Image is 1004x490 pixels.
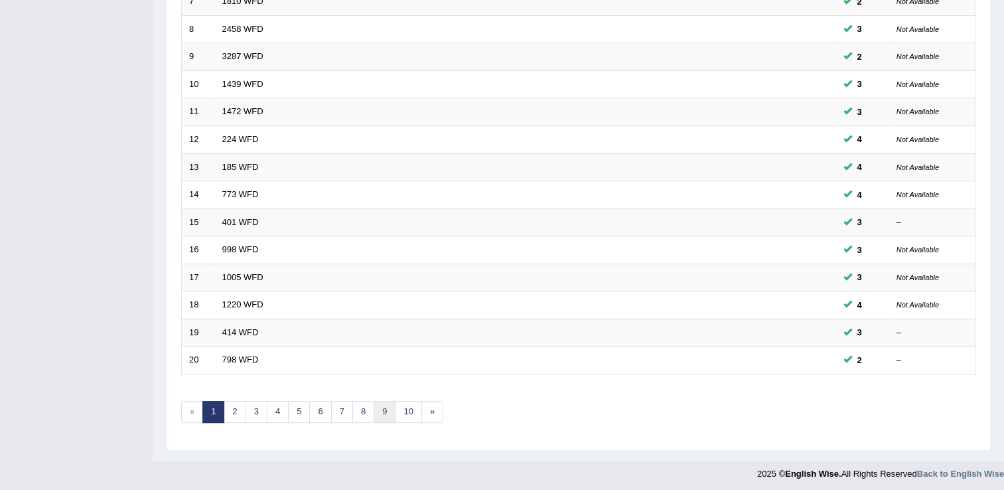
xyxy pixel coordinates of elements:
[896,191,939,199] small: Not Available
[182,319,215,347] td: 19
[852,77,867,91] span: You can still take this question
[222,51,263,61] a: 3287 WFD
[352,401,374,423] a: 8
[222,24,263,34] a: 2458 WFD
[182,208,215,236] td: 15
[182,264,215,291] td: 17
[202,401,224,423] a: 1
[852,50,867,64] span: You can still take this question
[182,70,215,98] td: 10
[852,160,867,174] span: You can still take this question
[182,236,215,264] td: 16
[182,347,215,374] td: 20
[222,79,263,89] a: 1439 WFD
[222,327,259,337] a: 414 WFD
[222,106,263,116] a: 1472 WFD
[182,291,215,319] td: 18
[222,272,263,282] a: 1005 WFD
[896,135,939,143] small: Not Available
[896,327,968,339] div: –
[896,52,939,60] small: Not Available
[785,469,841,479] strong: English Wise.
[222,217,259,227] a: 401 WFD
[222,355,259,365] a: 798 WFD
[852,132,867,146] span: You can still take this question
[224,401,246,423] a: 2
[395,401,421,423] a: 10
[331,401,353,423] a: 7
[917,469,1004,479] a: Back to English Wise
[288,401,310,423] a: 5
[852,298,867,312] span: You can still take this question
[182,125,215,153] td: 12
[182,153,215,181] td: 13
[421,401,443,423] a: »
[852,215,867,229] span: You can still take this question
[182,43,215,71] td: 9
[852,325,867,339] span: You can still take this question
[896,216,968,229] div: –
[852,188,867,202] span: You can still take this question
[896,354,968,367] div: –
[222,244,259,254] a: 998 WFD
[222,162,259,172] a: 185 WFD
[896,80,939,88] small: Not Available
[222,189,259,199] a: 773 WFD
[246,401,267,423] a: 3
[896,108,939,116] small: Not Available
[757,461,1004,480] div: 2025 © All Rights Reserved
[852,105,867,119] span: You can still take this question
[896,274,939,282] small: Not Available
[896,25,939,33] small: Not Available
[182,98,215,126] td: 11
[896,246,939,254] small: Not Available
[852,243,867,257] span: You can still take this question
[181,401,203,423] span: «
[182,181,215,209] td: 14
[374,401,395,423] a: 9
[896,301,939,309] small: Not Available
[267,401,289,423] a: 4
[852,270,867,284] span: You can still take this question
[182,15,215,43] td: 8
[222,299,263,309] a: 1220 WFD
[309,401,331,423] a: 6
[852,22,867,36] span: You can still take this question
[896,163,939,171] small: Not Available
[852,353,867,367] span: You can still take this question
[222,134,259,144] a: 224 WFD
